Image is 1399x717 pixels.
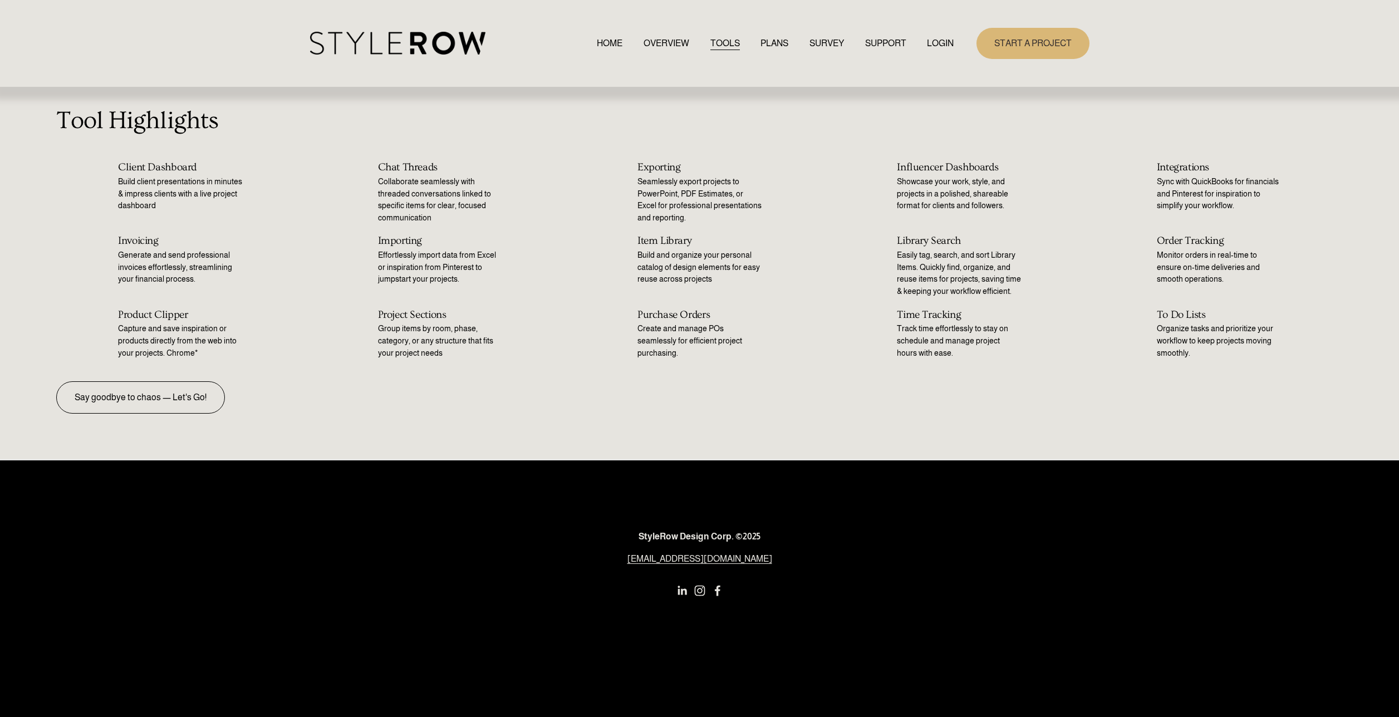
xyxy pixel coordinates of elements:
a: OVERVIEW [644,36,689,51]
a: LinkedIn [676,585,688,596]
a: PLANS [760,36,788,51]
p: Seamlessly export projects to PowerPoint, PDF Estimates, or Excel for professional presentations ... [637,176,762,224]
h2: Item Library [637,235,762,247]
p: Create and manage POs seamlessly for efficient project purchasing. [637,323,762,359]
p: Effortlessly import data from Excel or inspiration from Pinterest to jumpstart your projects. [378,249,502,286]
p: Build and organize your personal catalog of design elements for easy reuse across projects [637,249,762,286]
h2: Influencer Dashboards [897,161,1021,173]
a: Facebook [712,585,723,596]
p: Showcase your work, style, and projects in a polished, shareable format for clients and followers. [897,176,1021,212]
p: Capture and save inspiration or products directly from the web into your projects. Chrome* [118,323,242,359]
h2: Time Tracking [897,309,1021,321]
a: START A PROJECT [976,28,1089,58]
h2: Importing [378,235,502,247]
p: Monitor orders in real-time to ensure on-time deliveries and smooth operations. [1157,249,1281,286]
a: Instagram [694,585,705,596]
a: TOOLS [710,36,740,51]
strong: StyleRow Design Corp. ©2025 [639,532,760,541]
a: HOME [597,36,622,51]
img: StyleRow [310,32,485,55]
p: Easily tag, search, and sort Library Items. Quickly find, organize, and reuse items for projects,... [897,249,1021,297]
p: Sync with QuickBooks for financials and Pinterest for inspiration to simplify your workflow. [1157,176,1281,212]
p: Organize tasks and prioritize your workflow to keep projects moving smoothly. [1157,323,1281,359]
p: Build client presentations in minutes & impress clients with a live project dashboard [118,176,242,212]
h2: Integrations [1157,161,1281,173]
span: SUPPORT [865,37,906,50]
h2: Chat Threads [378,161,502,173]
a: folder dropdown [865,36,906,51]
h2: Library Search [897,235,1021,247]
h2: Project Sections [378,309,502,321]
a: [EMAIL_ADDRESS][DOMAIN_NAME] [627,552,772,566]
h2: Client Dashboard [118,161,242,173]
h2: Order Tracking [1157,235,1281,247]
a: LOGIN [927,36,954,51]
p: Group items by room, phase, category, or any structure that fits your project needs [378,323,502,359]
p: Tool Highlights [56,102,1343,139]
p: Track time effortlessly to stay on schedule and manage project hours with ease. [897,323,1021,359]
h2: Purchase Orders [637,309,762,321]
p: Collaborate seamlessly with threaded conversations linked to specific items for clear, focused co... [378,176,502,224]
p: Generate and send professional invoices effortlessly, streamlining your financial process. [118,249,242,286]
a: Say goodbye to chaos — Let's Go! [56,381,225,413]
a: SURVEY [809,36,844,51]
h2: Invoicing [118,235,242,247]
h2: Exporting [637,161,762,173]
h2: Product Clipper [118,309,242,321]
h2: To Do Lists [1157,309,1281,321]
